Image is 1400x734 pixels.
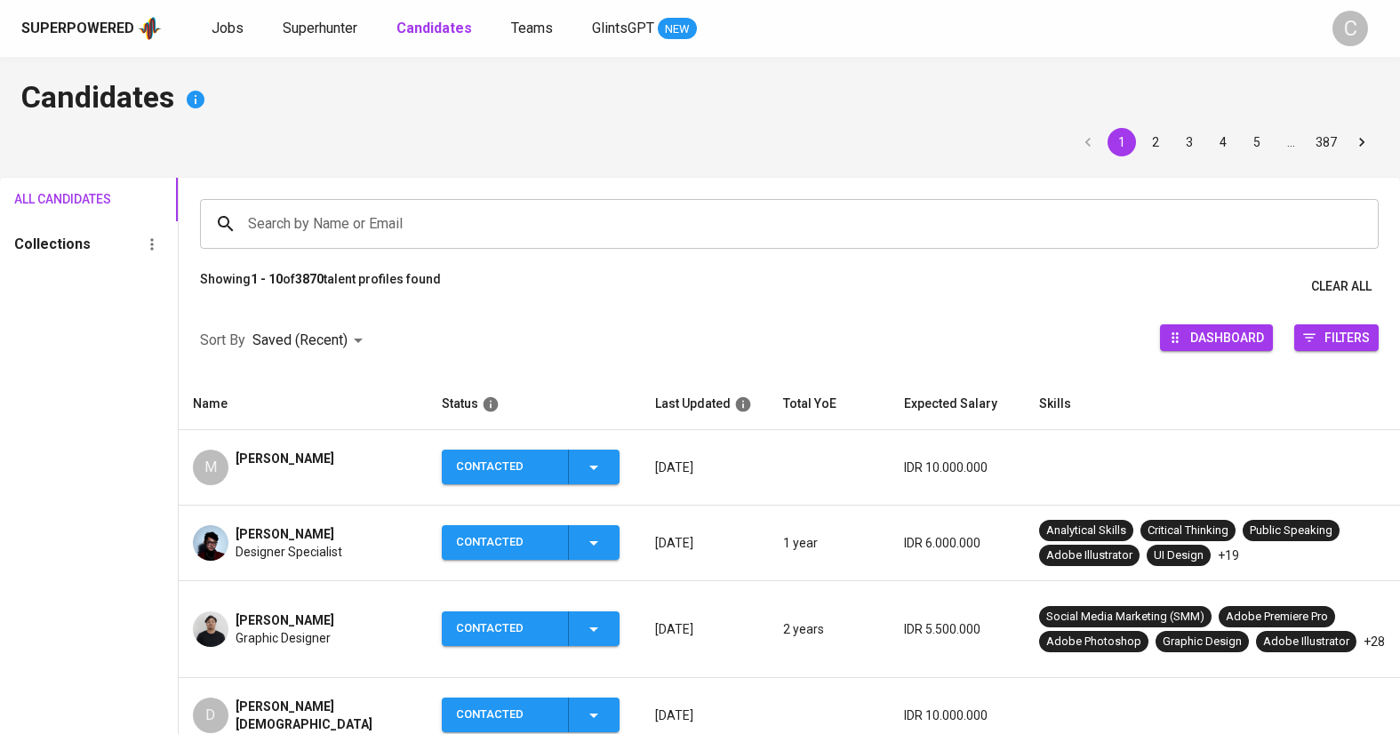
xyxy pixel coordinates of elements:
[592,18,697,40] a: GlintsGPT NEW
[592,20,654,36] span: GlintsGPT
[456,450,554,484] div: Contacted
[456,525,554,560] div: Contacted
[138,15,162,42] img: app logo
[641,379,769,430] th: Last Updated
[236,543,342,561] span: Designer Specialist
[1154,547,1204,564] div: UI Design
[236,525,334,543] span: [PERSON_NAME]
[783,620,876,638] p: 2 years
[14,232,91,257] h6: Collections
[236,698,413,733] span: [PERSON_NAME][DEMOGRAPHIC_DATA]
[442,525,620,560] button: Contacted
[179,379,428,430] th: Name
[236,629,331,647] span: Graphic Designer
[428,379,641,430] th: Status
[442,611,620,646] button: Contacted
[236,450,334,467] span: [PERSON_NAME]
[14,188,85,211] span: All Candidates
[283,18,361,40] a: Superhunter
[1332,11,1368,46] div: C
[1209,128,1237,156] button: Go to page 4
[283,20,357,36] span: Superhunter
[1304,270,1379,303] button: Clear All
[200,270,441,303] p: Showing of talent profiles found
[904,620,1011,638] p: IDR 5.500.000
[511,20,553,36] span: Teams
[1160,324,1273,351] button: Dashboard
[396,20,472,36] b: Candidates
[904,706,1011,724] p: IDR 10.000.000
[511,18,556,40] a: Teams
[1175,128,1204,156] button: Go to page 3
[193,525,228,561] img: ad6be400e5b4207343870e506614f497.jpg
[1243,128,1271,156] button: Go to page 5
[1324,325,1370,349] span: Filters
[769,379,890,430] th: Total YoE
[442,698,620,732] button: Contacted
[21,15,162,42] a: Superpoweredapp logo
[251,272,283,286] b: 1 - 10
[1148,523,1228,539] div: Critical Thinking
[236,611,334,629] span: [PERSON_NAME]
[1046,609,1204,626] div: Social Media Marketing (SMM)
[252,324,369,357] div: Saved (Recent)
[904,534,1011,552] p: IDR 6.000.000
[1108,128,1136,156] button: page 1
[1190,325,1264,349] span: Dashboard
[1226,609,1328,626] div: Adobe Premiere Pro
[1250,523,1332,539] div: Public Speaking
[655,706,755,724] p: [DATE]
[21,78,1379,121] h4: Candidates
[212,20,244,36] span: Jobs
[193,450,228,485] div: M
[1276,133,1305,151] div: …
[295,272,324,286] b: 3870
[1348,128,1376,156] button: Go to next page
[252,330,348,351] p: Saved (Recent)
[1046,634,1141,650] div: Adobe Photoshop
[655,620,755,638] p: [DATE]
[1364,633,1385,650] p: +28
[1263,634,1349,650] div: Adobe Illustrator
[193,698,228,733] div: D
[1218,547,1239,564] p: +19
[193,611,228,647] img: bc82cc7ed63b1b8f3a3387d5d8a5ab03.png
[890,379,1025,430] th: Expected Salary
[783,534,876,552] p: 1 year
[1163,634,1242,650] div: Graphic Design
[1141,128,1170,156] button: Go to page 2
[1311,275,1372,298] span: Clear All
[442,450,620,484] button: Contacted
[456,698,554,732] div: Contacted
[655,459,755,476] p: [DATE]
[904,459,1011,476] p: IDR 10.000.000
[396,18,476,40] a: Candidates
[1294,324,1379,351] button: Filters
[1310,128,1342,156] button: Go to page 387
[200,330,245,351] p: Sort By
[655,534,755,552] p: [DATE]
[456,611,554,646] div: Contacted
[658,20,697,38] span: NEW
[1071,128,1379,156] nav: pagination navigation
[1046,547,1132,564] div: Adobe Illustrator
[212,18,247,40] a: Jobs
[1046,523,1126,539] div: Analytical Skills
[21,19,134,39] div: Superpowered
